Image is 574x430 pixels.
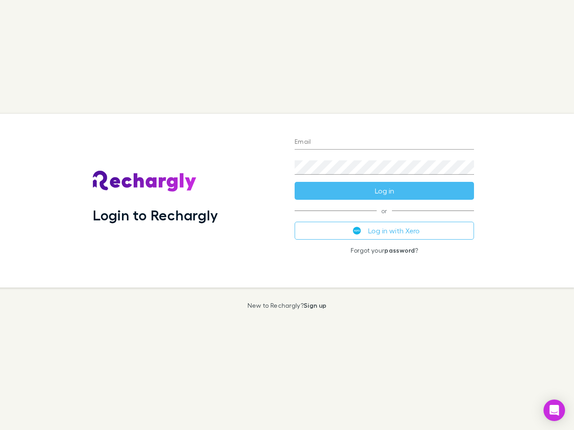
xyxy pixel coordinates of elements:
a: password [384,246,415,254]
a: Sign up [304,301,326,309]
h1: Login to Rechargly [93,206,218,224]
img: Rechargly's Logo [93,171,197,192]
button: Log in [295,182,474,200]
img: Xero's logo [353,227,361,235]
p: Forgot your ? [295,247,474,254]
p: New to Rechargly? [248,302,327,309]
button: Log in with Xero [295,222,474,240]
div: Open Intercom Messenger [544,400,565,421]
